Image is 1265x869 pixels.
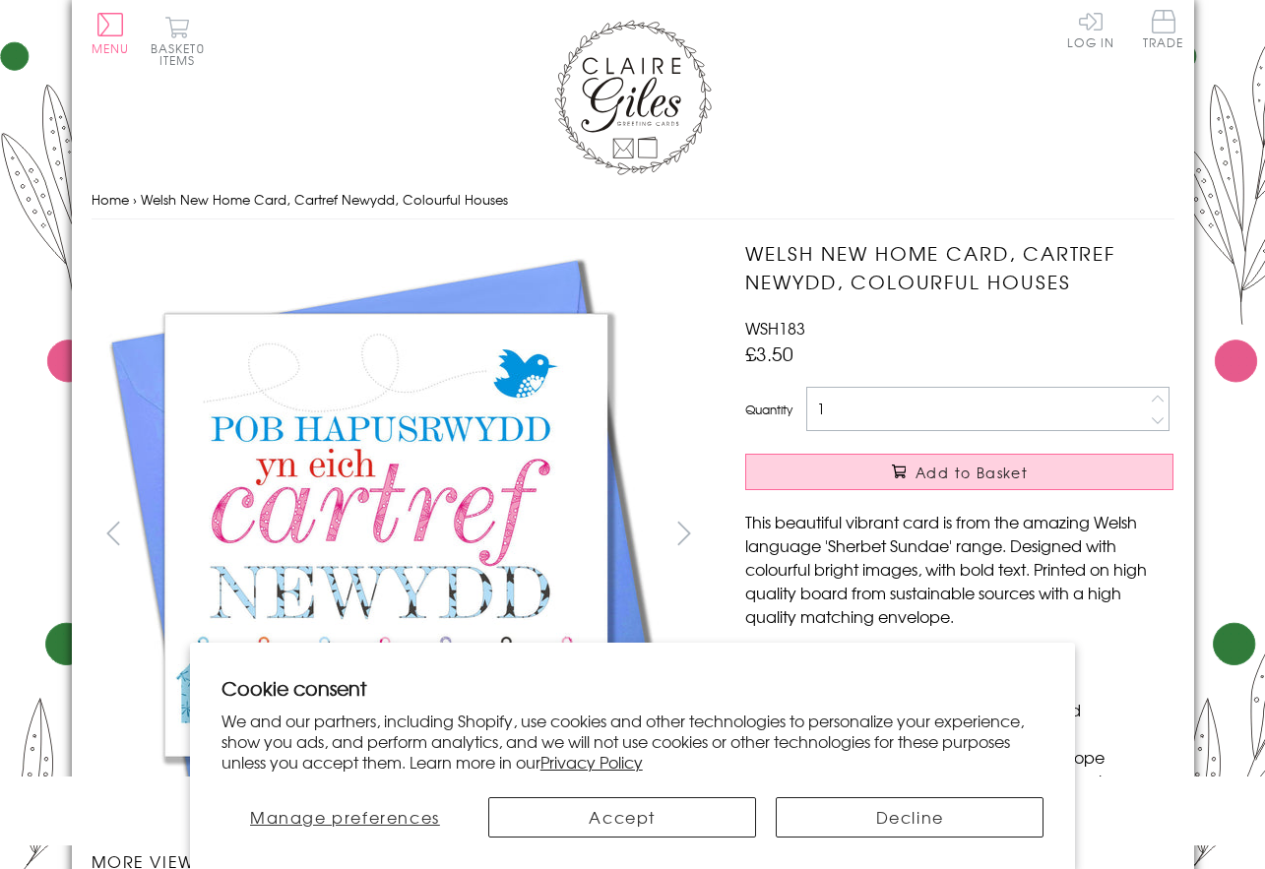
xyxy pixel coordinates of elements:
[92,190,129,209] a: Home
[745,454,1173,490] button: Add to Basket
[554,20,712,175] img: Claire Giles Greetings Cards
[1143,10,1184,48] span: Trade
[662,511,706,555] button: next
[1067,10,1114,48] a: Log In
[133,190,137,209] span: ›
[776,797,1044,838] button: Decline
[92,13,130,54] button: Menu
[488,797,756,838] button: Accept
[92,511,136,555] button: prev
[745,510,1173,628] p: This beautiful vibrant card is from the amazing Welsh language 'Sherbet Sundae' range. Designed w...
[92,180,1174,220] nav: breadcrumbs
[141,190,508,209] span: Welsh New Home Card, Cartref Newydd, Colourful Houses
[92,239,682,830] img: Welsh New Home Card, Cartref Newydd, Colourful Houses
[745,239,1173,296] h1: Welsh New Home Card, Cartref Newydd, Colourful Houses
[221,711,1044,772] p: We and our partners, including Shopify, use cookies and other technologies to personalize your ex...
[540,750,643,774] a: Privacy Policy
[745,340,793,367] span: £3.50
[92,39,130,57] span: Menu
[221,674,1044,702] h2: Cookie consent
[745,401,792,418] label: Quantity
[1143,10,1184,52] a: Trade
[250,805,440,829] span: Manage preferences
[916,463,1028,482] span: Add to Basket
[221,797,469,838] button: Manage preferences
[159,39,205,69] span: 0 items
[151,16,205,66] button: Basket0 items
[745,316,805,340] span: WSH183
